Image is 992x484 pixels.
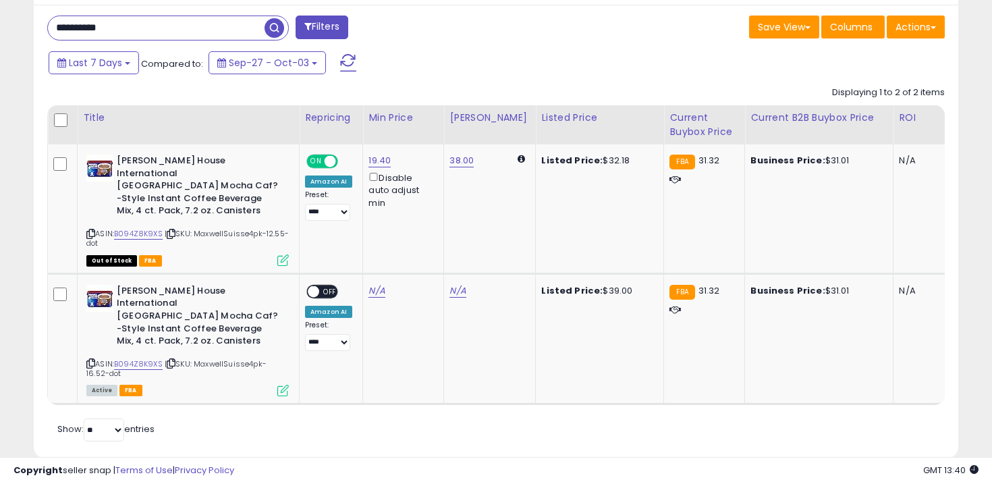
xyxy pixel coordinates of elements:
button: Filters [296,16,348,39]
b: Listed Price: [541,284,603,297]
b: [PERSON_NAME] House International [GEOGRAPHIC_DATA] Mocha Caf?-Style Instant Coffee Beverage Mix,... [117,285,281,351]
div: ASIN: [86,285,289,395]
button: Last 7 Days [49,51,139,74]
a: N/A [368,284,385,298]
div: ROI [899,111,948,125]
div: Amazon AI [305,306,352,318]
div: Disable auto adjust min [368,170,433,209]
div: N/A [899,285,943,297]
a: Terms of Use [115,464,173,477]
div: $32.18 [541,155,653,167]
div: seller snap | | [13,464,234,477]
div: Preset: [305,321,352,351]
div: $31.01 [750,285,883,297]
span: All listings that are currently out of stock and unavailable for purchase on Amazon [86,255,137,267]
div: Preset: [305,190,352,221]
div: Current B2B Buybox Price [750,111,887,125]
b: Business Price: [750,154,825,167]
b: Business Price: [750,284,825,297]
button: Save View [749,16,819,38]
img: 41J7cW8rrjL._SL40_.jpg [86,285,113,312]
button: Sep-27 - Oct-03 [209,51,326,74]
div: N/A [899,155,943,167]
span: | SKU: MaxwellSuisse4pk-12.55-dot [86,228,289,248]
b: Listed Price: [541,154,603,167]
span: FBA [119,385,142,396]
span: ON [308,156,325,167]
span: Sep-27 - Oct-03 [229,56,309,70]
span: 31.32 [698,284,720,297]
div: Current Buybox Price [669,111,739,139]
span: FBA [139,255,162,267]
span: Columns [830,20,873,34]
span: OFF [319,286,341,297]
div: Listed Price [541,111,658,125]
a: B094Z8K9XS [114,358,163,370]
div: $39.00 [541,285,653,297]
small: FBA [669,285,694,300]
a: B094Z8K9XS [114,228,163,240]
span: Compared to: [141,57,203,70]
span: All listings currently available for purchase on Amazon [86,385,117,396]
div: Amazon AI [305,176,352,188]
button: Actions [887,16,945,38]
div: Repricing [305,111,357,125]
a: Privacy Policy [175,464,234,477]
b: [PERSON_NAME] House International [GEOGRAPHIC_DATA] Mocha Caf?-Style Instant Coffee Beverage Mix,... [117,155,281,221]
button: Columns [821,16,885,38]
div: Displaying 1 to 2 of 2 items [832,86,945,99]
small: FBA [669,155,694,169]
span: Last 7 Days [69,56,122,70]
span: OFF [336,156,358,167]
strong: Copyright [13,464,63,477]
span: | SKU: MaxwellSuisse4pk-16.52-dot [86,358,267,379]
span: 31.32 [698,154,720,167]
span: 2025-10-11 13:40 GMT [923,464,979,477]
div: [PERSON_NAME] [449,111,530,125]
img: 41J7cW8rrjL._SL40_.jpg [86,155,113,182]
div: Title [83,111,294,125]
a: 19.40 [368,154,391,167]
div: ASIN: [86,155,289,265]
a: N/A [449,284,466,298]
a: 38.00 [449,154,474,167]
span: Show: entries [57,423,155,435]
div: Min Price [368,111,438,125]
div: $31.01 [750,155,883,167]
